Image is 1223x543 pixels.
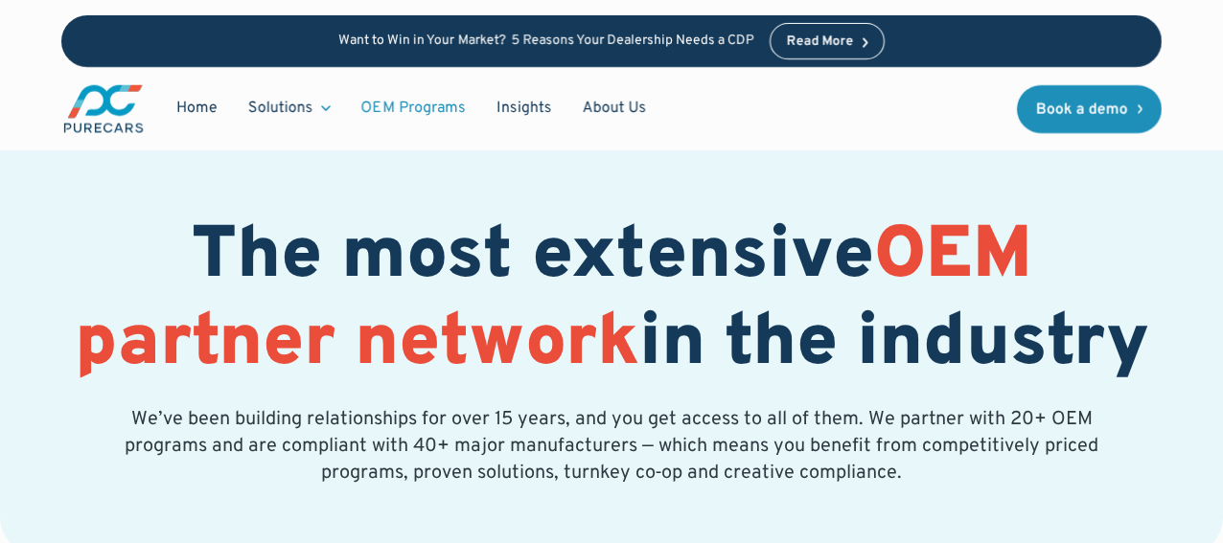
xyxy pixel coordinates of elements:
a: Book a demo [1017,85,1163,133]
div: Book a demo [1036,102,1128,118]
div: Read More [786,35,853,49]
a: OEM Programs [346,90,481,126]
div: Solutions [248,98,313,119]
a: Insights [481,90,567,126]
span: OEM partner network [75,212,1032,391]
p: Want to Win in Your Market? 5 Reasons Your Dealership Needs a CDP [338,34,754,50]
img: purecars logo [61,82,146,135]
a: Read More [770,23,885,59]
h1: The most extensive in the industry [61,215,1162,389]
a: About Us [567,90,662,126]
div: Solutions [233,90,346,126]
p: We’ve been building relationships for over 15 years, and you get access to all of them. We partne... [121,406,1102,486]
a: main [61,82,146,135]
a: Home [161,90,233,126]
